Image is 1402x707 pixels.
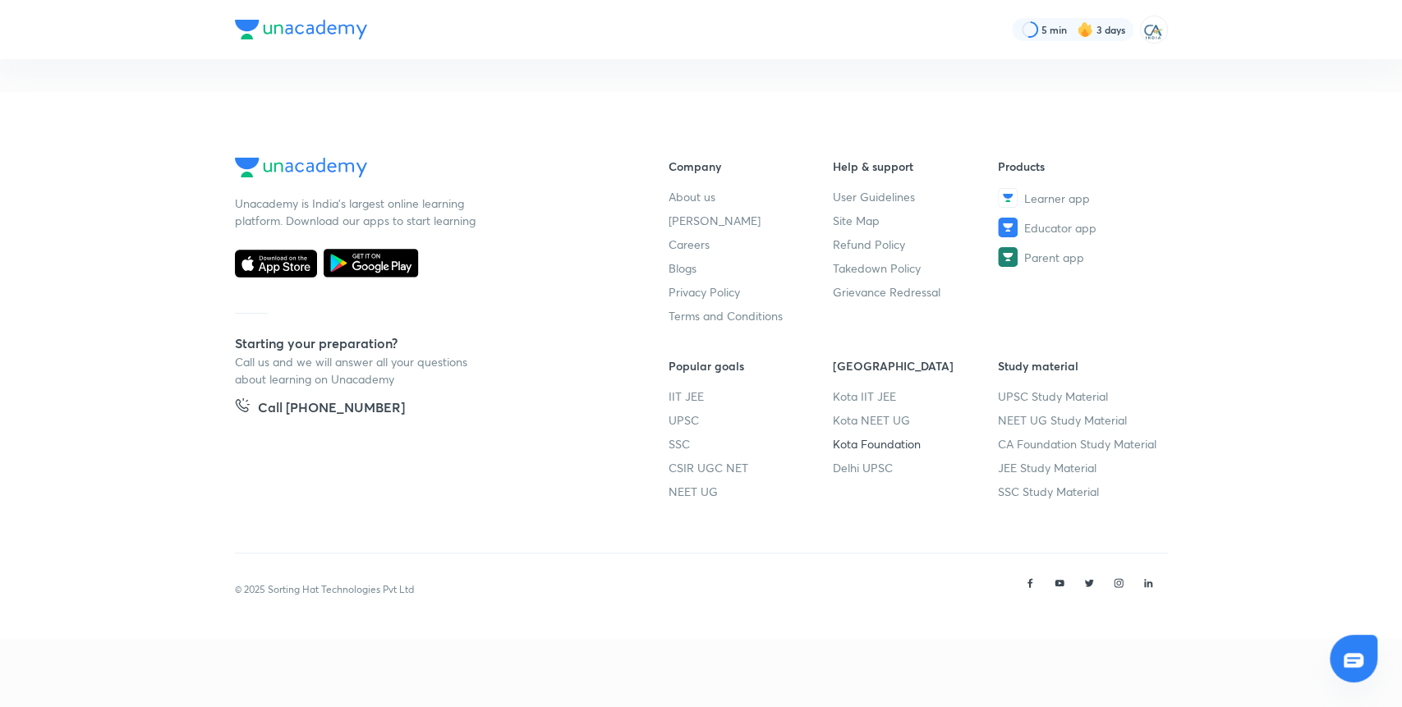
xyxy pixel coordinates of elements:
[833,283,998,301] a: Grievance Redressal
[833,259,998,277] a: Takedown Policy
[669,307,834,324] a: Terms and Conditions
[235,582,414,597] p: © 2025 Sorting Hat Technologies Pvt Ltd
[1077,21,1093,38] img: streak
[669,435,834,452] a: SSC
[669,357,834,374] h6: Popular goals
[998,218,1018,237] img: Educator app
[998,158,1163,175] h6: Products
[1024,219,1096,236] span: Educator app
[833,158,998,175] h6: Help & support
[669,459,834,476] a: CSIR UGC NET
[669,158,834,175] h6: Company
[669,259,834,277] a: Blogs
[833,357,998,374] h6: [GEOGRAPHIC_DATA]
[998,247,1018,267] img: Parent app
[998,388,1163,405] a: UPSC Study Material
[258,397,405,420] h5: Call [PHONE_NUMBER]
[235,20,367,39] img: Company Logo
[998,357,1163,374] h6: Study material
[669,483,834,500] a: NEET UG
[669,212,834,229] a: [PERSON_NAME]
[669,236,834,253] a: Careers
[833,212,998,229] a: Site Map
[833,411,998,429] a: Kota NEET UG
[669,388,834,405] a: IIT JEE
[235,158,616,181] a: Company Logo
[235,195,481,229] p: Unacademy is India’s largest online learning platform. Download our apps to start learning
[833,435,998,452] a: Kota Foundation
[669,236,710,253] span: Careers
[235,333,616,353] h5: Starting your preparation?
[1024,190,1090,207] span: Learner app
[669,283,834,301] a: Privacy Policy
[235,397,405,420] a: Call [PHONE_NUMBER]
[998,188,1018,208] img: Learner app
[1024,249,1084,266] span: Parent app
[833,459,998,476] a: Delhi UPSC
[235,353,481,388] p: Call us and we will answer all your questions about learning on Unacademy
[998,459,1163,476] a: JEE Study Material
[833,236,998,253] a: Refund Policy
[998,188,1163,208] a: Learner app
[998,247,1163,267] a: Parent app
[998,218,1163,237] a: Educator app
[669,188,834,205] a: About us
[669,411,834,429] a: UPSC
[998,483,1163,500] a: SSC Study Material
[1140,16,1168,44] img: Hafiz Md Mustafa
[833,188,998,205] a: User Guidelines
[235,158,367,177] img: Company Logo
[833,388,998,405] a: Kota IIT JEE
[998,435,1163,452] a: CA Foundation Study Material
[998,411,1163,429] a: NEET UG Study Material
